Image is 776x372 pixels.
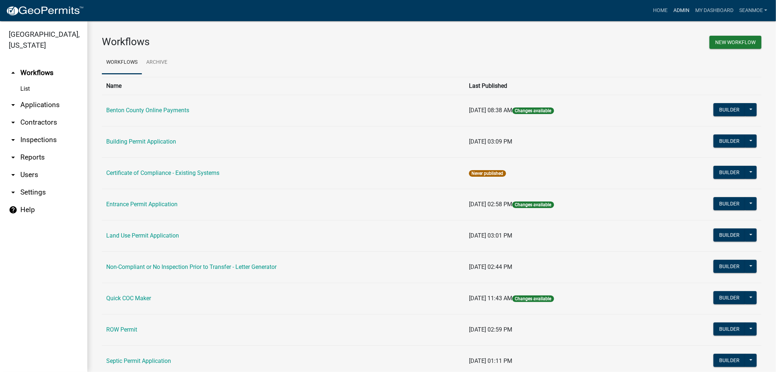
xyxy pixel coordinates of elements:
[469,326,512,333] span: [DATE] 02:59 PM
[9,68,17,77] i: arrow_drop_up
[106,263,276,270] a: Non-Compliant or No Inspection Prior to Transfer - Letter Generator
[106,295,151,302] a: Quick COC Maker
[713,228,745,242] button: Builder
[512,107,554,114] span: Changes available
[670,4,692,17] a: Admin
[106,201,178,208] a: Entrance Permit Application
[713,197,745,210] button: Builder
[9,118,17,127] i: arrow_drop_down
[142,51,172,74] a: Archive
[469,201,512,208] span: [DATE] 02:58 PM
[650,4,670,17] a: Home
[106,232,179,239] a: Land Use Permit Application
[713,354,745,367] button: Builder
[9,101,17,109] i: arrow_drop_down
[469,138,512,145] span: [DATE] 03:09 PM
[469,295,512,302] span: [DATE] 11:43 AM
[713,134,745,148] button: Builder
[106,357,171,364] a: Septic Permit Application
[106,138,176,145] a: Building Permit Application
[102,36,426,48] h3: Workflows
[9,136,17,144] i: arrow_drop_down
[469,170,506,177] span: Never published
[713,166,745,179] button: Builder
[713,291,745,304] button: Builder
[692,4,736,17] a: My Dashboard
[469,263,512,270] span: [DATE] 02:44 PM
[469,357,512,364] span: [DATE] 01:11 PM
[512,201,554,208] span: Changes available
[9,188,17,197] i: arrow_drop_down
[713,103,745,116] button: Builder
[469,107,512,114] span: [DATE] 08:38 AM
[736,4,770,17] a: SeanMoe
[102,51,142,74] a: Workflows
[106,169,219,176] a: Certificate of Compliance - Existing Systems
[512,295,554,302] span: Changes available
[106,107,189,114] a: Benton County Online Payments
[102,77,465,95] th: Name
[9,205,17,214] i: help
[465,77,654,95] th: Last Published
[709,36,761,49] button: New Workflow
[469,232,512,239] span: [DATE] 03:01 PM
[713,322,745,336] button: Builder
[9,153,17,162] i: arrow_drop_down
[9,171,17,179] i: arrow_drop_down
[713,260,745,273] button: Builder
[106,326,137,333] a: ROW Permit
